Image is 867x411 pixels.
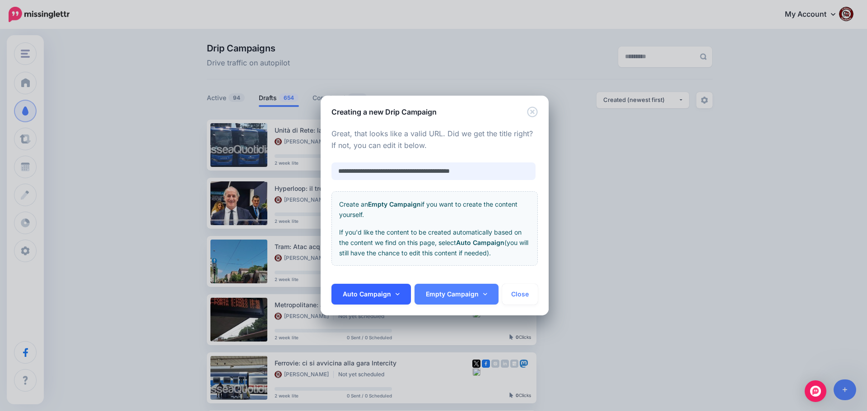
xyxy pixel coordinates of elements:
div: Open Intercom Messenger [805,380,826,402]
b: Empty Campaign [368,200,421,208]
h5: Creating a new Drip Campaign [331,106,437,117]
button: Close [527,106,538,118]
b: Auto Campaign [456,239,504,246]
p: If you'd like the content to be created automatically based on the content we find on this page, ... [339,227,530,258]
a: Auto Campaign [331,284,411,305]
p: Great, that looks like a valid URL. Did we get the title right? If not, you can edit it below. [331,128,538,152]
p: Create an if you want to create the content yourself. [339,199,530,220]
button: Close [502,284,538,305]
a: Empty Campaign [415,284,499,305]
